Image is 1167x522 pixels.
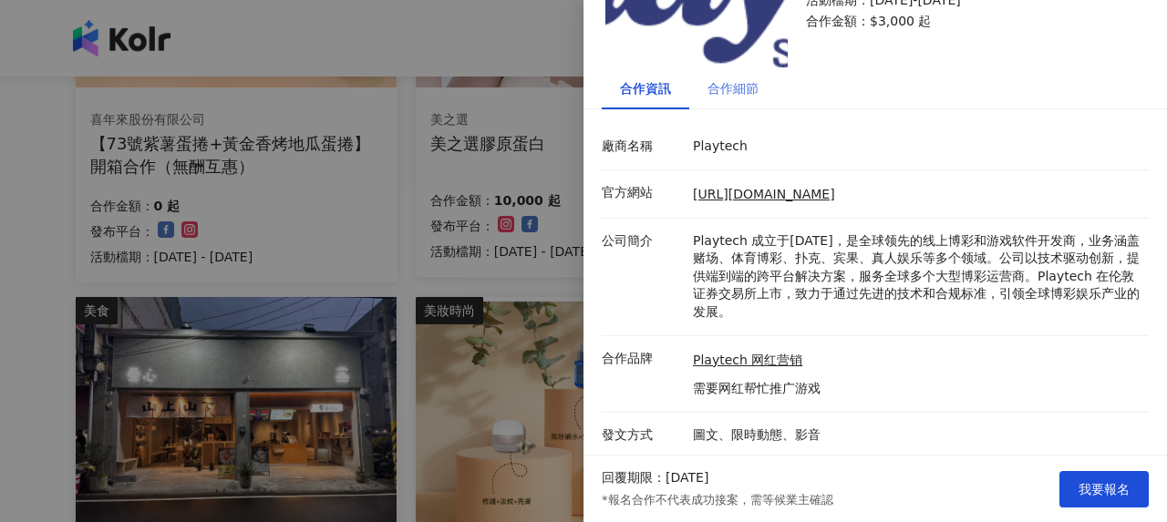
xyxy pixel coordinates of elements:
[602,426,684,445] p: 發文方式
[693,426,1140,445] p: 圖文、限時動態、影音
[602,469,708,487] p: 回覆期限：[DATE]
[707,78,759,98] div: 合作細節
[1059,471,1149,507] button: 我要報名
[806,13,1127,31] p: 合作金額： $3,000 起
[693,138,1140,156] p: Playtech
[693,187,835,201] a: [URL][DOMAIN_NAME]
[602,232,684,251] p: 公司簡介
[620,78,671,98] div: 合作資訊
[693,232,1140,322] p: Playtech 成立于[DATE]，是全球领先的线上博彩和游戏软件开发商，业务涵盖赌场、体育博彩、扑克、宾果、真人娱乐等多个领域。公司以技术驱动创新，提供端到端的跨平台解决方案，服务全球多个大...
[602,350,684,368] p: 合作品牌
[1079,482,1130,496] span: 我要報名
[693,380,821,398] p: 需要网红帮忙推广游戏
[602,492,833,508] p: *報名合作不代表成功接案，需等候業主確認
[602,184,684,202] p: 官方網站
[693,352,821,370] a: Playtech 网红营销
[602,138,684,156] p: 廠商名稱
